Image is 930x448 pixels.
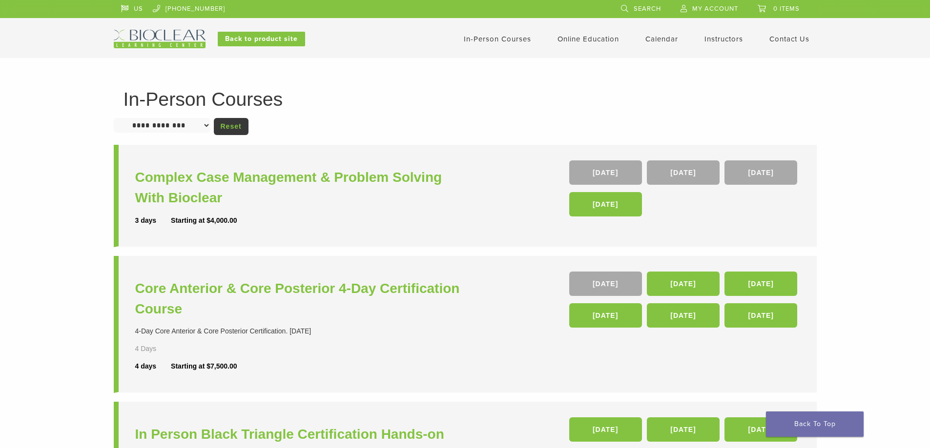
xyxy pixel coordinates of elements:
span: 0 items [773,5,800,13]
a: [DATE] [647,417,720,442]
a: Core Anterior & Core Posterior 4-Day Certification Course [135,278,468,319]
a: [DATE] [647,272,720,296]
div: , , , , , [569,272,800,332]
div: , , , [569,160,800,221]
div: 3 days [135,215,171,226]
span: Search [634,5,661,13]
a: Online Education [558,35,619,43]
a: Back to product site [218,32,305,46]
div: Starting at $7,500.00 [171,361,237,371]
a: [DATE] [569,160,642,185]
a: [DATE] [569,192,642,216]
a: [DATE] [647,303,720,328]
a: Complex Case Management & Problem Solving With Bioclear [135,167,468,208]
div: Starting at $4,000.00 [171,215,237,226]
a: Contact Us [769,35,809,43]
a: [DATE] [569,303,642,328]
div: 4 days [135,361,171,371]
img: Bioclear [114,30,206,48]
a: [DATE] [569,417,642,442]
a: [DATE] [724,417,797,442]
a: Instructors [704,35,743,43]
span: My Account [692,5,738,13]
a: Back To Top [766,411,864,437]
a: [DATE] [647,160,720,185]
a: In-Person Courses [464,35,531,43]
a: [DATE] [724,303,797,328]
a: Calendar [645,35,678,43]
div: 4 Days [135,344,185,354]
a: [DATE] [724,160,797,185]
a: Reset [214,118,248,135]
div: 4-Day Core Anterior & Core Posterior Certification. [DATE] [135,326,468,336]
a: [DATE] [724,272,797,296]
h1: In-Person Courses [124,90,807,109]
a: [DATE] [569,272,642,296]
